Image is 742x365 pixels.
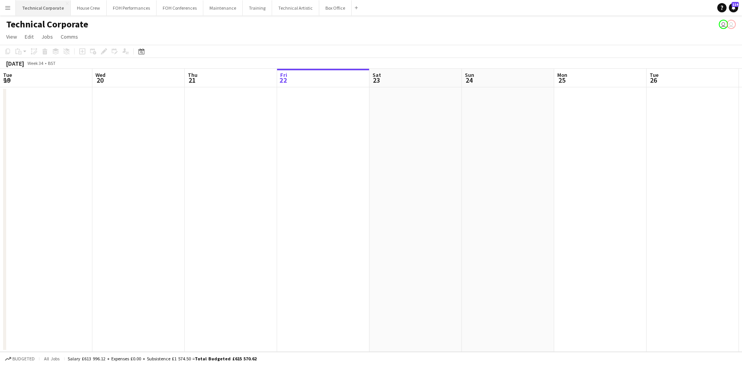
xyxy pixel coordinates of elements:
span: 21 [187,76,197,85]
app-user-avatar: Abby Hubbard [719,20,728,29]
span: Edit [25,33,34,40]
button: Technical Corporate [16,0,71,15]
span: Thu [188,71,197,78]
span: Wed [95,71,106,78]
h1: Technical Corporate [6,19,88,30]
div: [DATE] [6,59,24,67]
span: 20 [94,76,106,85]
span: Tue [650,71,659,78]
span: 114 [732,2,739,7]
span: 19 [2,76,12,85]
span: Comms [61,33,78,40]
span: View [6,33,17,40]
a: Comms [58,32,81,42]
button: Box Office [319,0,352,15]
span: Tue [3,71,12,78]
a: 114 [729,3,738,12]
span: 25 [556,76,567,85]
span: 24 [464,76,474,85]
span: 22 [279,76,287,85]
button: Maintenance [203,0,243,15]
button: House Crew [71,0,107,15]
a: View [3,32,20,42]
button: Technical Artistic [272,0,319,15]
span: Sun [465,71,474,78]
span: All jobs [43,356,61,362]
button: Training [243,0,272,15]
a: Edit [22,32,37,42]
span: Fri [280,71,287,78]
span: Week 34 [26,60,45,66]
button: FOH Conferences [157,0,203,15]
span: 23 [371,76,381,85]
span: Mon [557,71,567,78]
span: 26 [648,76,659,85]
a: Jobs [38,32,56,42]
div: Salary £613 996.12 + Expenses £0.00 + Subsistence £1 574.50 = [68,356,257,362]
span: Sat [373,71,381,78]
app-user-avatar: Liveforce Admin [727,20,736,29]
span: Total Budgeted £615 570.62 [195,356,257,362]
span: Jobs [41,33,53,40]
div: BST [48,60,56,66]
button: Budgeted [4,355,36,363]
span: Budgeted [12,356,35,362]
button: FOH Performances [107,0,157,15]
